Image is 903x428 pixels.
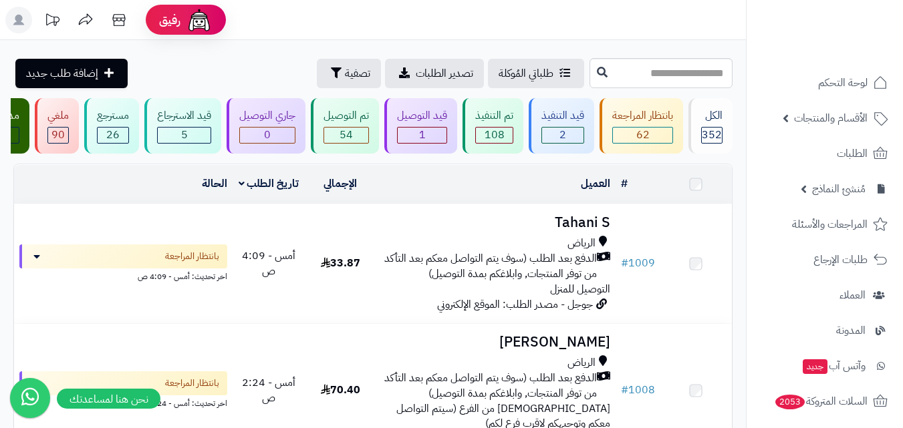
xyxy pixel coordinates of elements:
[702,127,722,143] span: 352
[32,98,82,154] a: ملغي 90
[239,108,295,124] div: جاري التوصيل
[106,127,120,143] span: 26
[837,144,868,163] span: الطلبات
[597,98,686,154] a: بانتظار المراجعة 62
[437,296,593,312] span: جوجل - مصدر الطلب: الموقع الإلكتروني
[321,382,360,398] span: 70.40
[82,98,142,154] a: مسترجع 26
[324,128,368,143] div: 54
[416,65,473,81] span: تصدير الطلبات
[813,250,868,269] span: طلبات الإرجاع
[526,98,597,154] a: قيد التنفيذ 2
[499,65,553,81] span: طلباتي المُوكلة
[157,108,211,124] div: قيد الاسترجاع
[345,65,370,81] span: تصفية
[382,335,610,350] h3: [PERSON_NAME]
[836,321,866,340] span: المدونة
[794,109,868,128] span: الأقسام والمنتجات
[165,377,219,390] span: بانتظار المراجعة
[35,7,69,37] a: تحديثات المنصة
[581,176,610,192] a: العميل
[801,357,866,375] span: وآتس آب
[612,108,673,124] div: بانتظار المراجعة
[181,127,188,143] span: 5
[550,281,610,297] span: التوصيل للمنزل
[621,382,655,398] a: #1008
[382,98,460,154] a: قيد التوصيل 1
[242,248,295,279] span: أمس - 4:09 ص
[803,359,827,374] span: جديد
[686,98,735,154] a: الكل352
[460,98,526,154] a: تم التنفيذ 108
[419,127,426,143] span: 1
[755,138,895,170] a: الطلبات
[818,73,868,92] span: لوحة التحكم
[398,128,446,143] div: 1
[755,244,895,276] a: طلبات الإرجاع
[202,176,227,192] a: الحالة
[158,128,211,143] div: 5
[774,394,806,410] span: 2053
[97,108,129,124] div: مسترجع
[755,67,895,99] a: لوحة التحكم
[812,180,866,198] span: مُنشئ النماذج
[488,59,584,88] a: طلباتي المُوكلة
[755,350,895,382] a: وآتس آبجديد
[559,127,566,143] span: 2
[755,385,895,417] a: السلات المتروكة2053
[224,98,308,154] a: جاري التوصيل 0
[308,98,382,154] a: تم التوصيل 54
[26,65,98,81] span: إضافة طلب جديد
[397,108,447,124] div: قيد التوصيل
[542,128,584,143] div: 2
[567,355,596,371] span: الرياض
[159,12,180,28] span: رفيق
[636,127,650,143] span: 62
[621,255,628,271] span: #
[567,236,596,251] span: الرياض
[792,215,868,234] span: المراجعات والأسئلة
[755,314,895,347] a: المدونة
[239,176,299,192] a: تاريخ الطلب
[340,127,353,143] span: 54
[476,128,513,143] div: 108
[382,371,597,401] span: الدفع بعد الطلب (سوف يتم التواصل معكم بعد التأكد من توفر المنتجات, وابلاغكم بمدة التوصيل)
[324,108,369,124] div: تم التوصيل
[324,176,357,192] a: الإجمالي
[475,108,513,124] div: تم التنفيذ
[485,127,505,143] span: 108
[382,215,610,230] h3: Tahani S
[701,108,723,124] div: الكل
[774,392,868,411] span: السلات المتروكة
[321,255,360,271] span: 33.87
[621,176,628,192] a: #
[186,7,213,33] img: ai-face.png
[19,268,227,282] div: اخر تحديث: أمس - 4:09 ص
[621,382,628,398] span: #
[382,251,597,282] span: الدفع بعد الطلب (سوف يتم التواصل معكم بعد التأكد من توفر المنتجات, وابلاغكم بمدة التوصيل)
[812,10,890,38] img: logo-2.png
[48,128,68,143] div: 90
[47,108,69,124] div: ملغي
[621,255,655,271] a: #1009
[98,128,128,143] div: 26
[385,59,484,88] a: تصدير الطلبات
[165,250,219,263] span: بانتظار المراجعة
[242,375,295,406] span: أمس - 2:24 ص
[317,59,381,88] button: تصفية
[755,208,895,240] a: المراجعات والأسئلة
[755,279,895,311] a: العملاء
[264,127,271,143] span: 0
[15,59,128,88] a: إضافة طلب جديد
[541,108,584,124] div: قيد التنفيذ
[51,127,65,143] span: 90
[240,128,295,143] div: 0
[840,286,866,304] span: العملاء
[142,98,224,154] a: قيد الاسترجاع 5
[613,128,672,143] div: 62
